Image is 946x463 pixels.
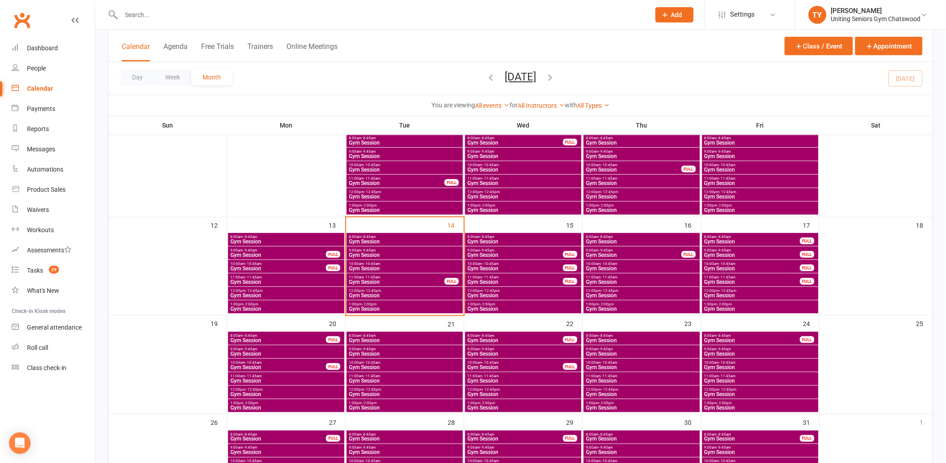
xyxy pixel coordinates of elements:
div: FULL [800,278,814,285]
span: Gym Session [704,306,817,312]
span: - 9:45am [243,248,257,252]
span: 8:00am [704,136,817,140]
span: 10:00am [467,163,580,167]
span: - 9:45am [717,150,731,154]
button: Add [656,7,694,22]
span: Add [671,11,682,18]
span: 11:00am [704,275,801,279]
span: 9:00am [348,150,461,154]
span: - 10:45am [364,262,380,266]
span: - 10:45am [719,262,736,266]
span: 9:00am [467,347,580,351]
th: Wed [464,116,583,135]
span: Gym Session [348,279,445,285]
span: - 10:45am [364,163,380,167]
span: 9:00am [585,347,698,351]
div: FULL [800,336,814,343]
span: 9:00am [704,347,817,351]
span: Gym Session [585,140,698,146]
span: - 11:45am [719,275,736,279]
button: Class / Event [785,37,853,55]
span: Gym Session [230,239,343,244]
span: 1:00pm [585,203,698,207]
div: FULL [563,278,577,285]
button: Trainers [247,42,273,62]
span: - 8:45am [480,235,494,239]
div: FULL [800,265,814,271]
th: Tue [346,116,464,135]
span: 10:00am [585,163,682,167]
div: FULL [326,363,340,370]
span: - 10:45am [482,361,499,365]
span: Gym Session [467,207,580,213]
a: Automations [12,159,95,180]
span: Gym Session [704,239,801,244]
span: - 12:45pm [364,190,381,194]
div: FULL [444,278,459,285]
span: 10:00am [230,262,326,266]
span: 8:00am [348,334,461,338]
span: Gym Session [467,279,563,285]
a: Calendar [12,79,95,99]
span: 12:00pm [704,190,817,194]
span: - 12:45pm [364,289,381,293]
span: Gym Session [704,140,817,146]
div: Tasks [27,267,43,274]
span: 10:00am [467,361,563,365]
span: 8:00am [230,334,326,338]
a: Clubworx [11,9,33,31]
th: Fri [701,116,820,135]
span: 8:00am [585,136,698,140]
span: Gym Session [585,266,698,271]
span: 11:00am [585,176,698,181]
button: Free Trials [201,42,234,62]
span: Gym Session [704,167,817,172]
span: 11:00am [467,176,580,181]
span: 9:00am [467,150,580,154]
span: - 8:45am [598,334,613,338]
span: 11:00am [704,176,817,181]
span: 8:00am [467,334,563,338]
span: - 10:45am [601,163,617,167]
span: Gym Session [230,293,343,298]
span: Gym Session [348,181,445,186]
span: - 11:45am [719,176,736,181]
span: Gym Session [704,279,801,285]
span: - 2:00pm [599,203,614,207]
span: 10:00am [348,361,461,365]
span: Gym Session [585,181,698,186]
span: - 2:00pm [599,302,614,306]
span: Gym Session [467,351,580,357]
span: Gym Session [348,207,461,213]
span: - 9:45am [598,150,613,154]
a: Reports [12,119,95,139]
span: Gym Session [348,293,461,298]
span: 12:00pm [348,190,461,194]
span: Gym Session [230,351,343,357]
span: - 12:45pm [483,190,500,194]
span: Gym Session [348,140,461,146]
div: FULL [563,336,577,343]
span: - 10:45am [364,361,380,365]
span: Gym Session [704,154,817,159]
span: Gym Session [704,266,801,271]
div: FULL [326,251,340,258]
strong: for [510,101,518,109]
span: 8:00am [467,136,563,140]
div: FULL [326,265,340,271]
span: 11:00am [348,275,445,279]
span: Settings [730,4,755,25]
span: - 8:45am [480,334,494,338]
span: - 9:45am [598,248,613,252]
span: - 12:45pm [246,289,263,293]
span: - 11:45am [482,275,499,279]
span: 9:00am [585,150,698,154]
span: Gym Session [230,279,343,285]
span: Gym Session [585,306,698,312]
a: Product Sales [12,180,95,200]
a: Workouts [12,220,95,240]
button: Agenda [163,42,188,62]
span: 8:00am [467,235,580,239]
span: - 11:45am [245,275,262,279]
span: 8:00am [704,334,801,338]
